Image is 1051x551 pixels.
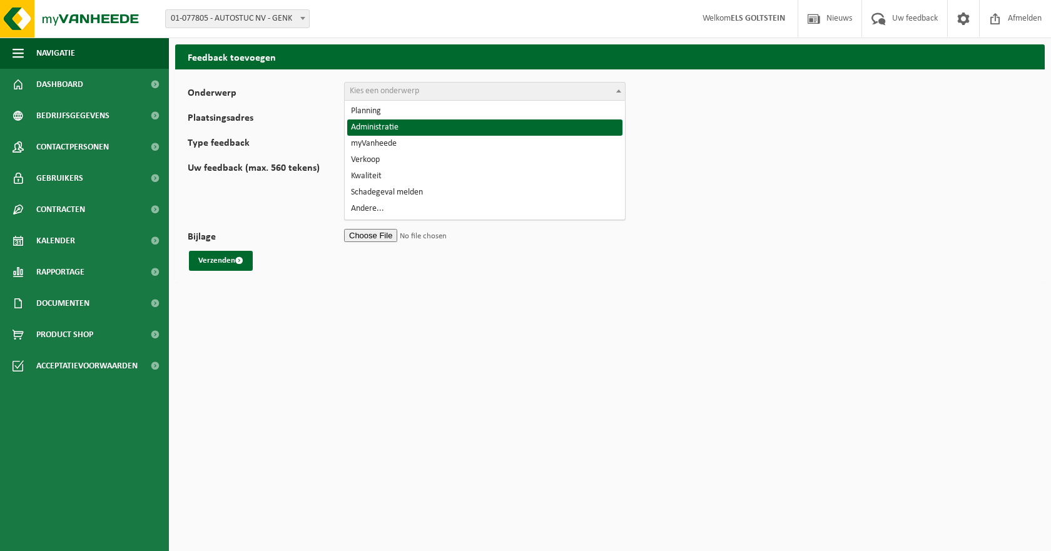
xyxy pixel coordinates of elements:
[188,138,344,151] label: Type feedback
[347,201,622,217] li: Andere...
[347,103,622,119] li: Planning
[731,14,785,23] strong: ELS GOLTSTEIN
[188,232,344,245] label: Bijlage
[347,119,622,136] li: Administratie
[36,100,109,131] span: Bedrijfsgegevens
[36,194,85,225] span: Contracten
[36,288,89,319] span: Documenten
[165,9,310,28] span: 01-077805 - AUTOSTUC NV - GENK
[36,69,83,100] span: Dashboard
[36,38,75,69] span: Navigatie
[166,10,309,28] span: 01-077805 - AUTOSTUC NV - GENK
[36,131,109,163] span: Contactpersonen
[189,251,253,271] button: Verzenden
[36,256,84,288] span: Rapportage
[350,86,419,96] span: Kies een onderwerp
[36,163,83,194] span: Gebruikers
[347,168,622,185] li: Kwaliteit
[188,113,344,126] label: Plaatsingsadres
[36,350,138,382] span: Acceptatievoorwaarden
[188,88,344,101] label: Onderwerp
[347,152,622,168] li: Verkoop
[347,136,622,152] li: myVanheede
[347,185,622,201] li: Schadegeval melden
[36,319,93,350] span: Product Shop
[36,225,75,256] span: Kalender
[188,163,344,220] label: Uw feedback (max. 560 tekens)
[175,44,1045,69] h2: Feedback toevoegen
